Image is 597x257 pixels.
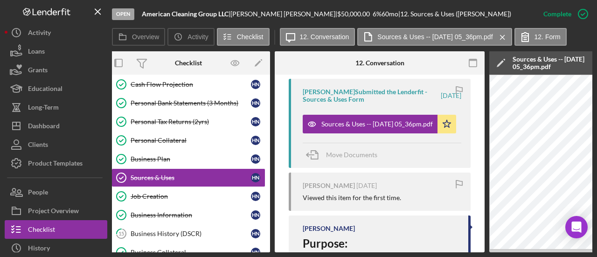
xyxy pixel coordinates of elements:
tspan: 15 [118,230,124,236]
div: Dashboard [28,117,60,138]
div: H N [251,210,260,220]
label: Checklist [237,33,264,41]
div: H N [251,248,260,257]
button: Overview [112,28,165,46]
div: 60 mo [382,10,398,18]
a: Sources & UsesHN [111,168,265,187]
button: Long-Term [5,98,107,117]
div: H N [251,136,260,145]
button: Sources & Uses -- [DATE] 05_36pm.pdf [303,115,456,133]
label: Sources & Uses -- [DATE] 05_36pm.pdf [377,33,493,41]
div: Open [112,8,134,20]
div: Personal Collateral [131,137,251,144]
button: Checklist [217,28,270,46]
div: Grants [28,61,48,82]
button: Educational [5,79,107,98]
div: Business Plan [131,155,251,163]
a: Personal CollateralHN [111,131,265,150]
div: Loans [28,42,45,63]
div: [PERSON_NAME] [303,225,355,232]
span: Move Documents [326,151,377,159]
a: 15Business History (DSCR)HN [111,224,265,243]
button: Loans [5,42,107,61]
div: [PERSON_NAME] [PERSON_NAME] | [230,10,337,18]
div: H N [251,117,260,126]
button: Activity [167,28,214,46]
button: People [5,183,107,201]
div: Educational [28,79,62,100]
b: American Cleaning Group LLC [142,10,229,18]
div: Project Overview [28,201,79,222]
div: H N [251,173,260,182]
div: H N [251,80,260,89]
div: H N [251,192,260,201]
div: People [28,183,48,204]
button: Move Documents [303,143,387,167]
a: Personal Bank Statements (3 Months)HN [111,94,265,112]
time: 2025-07-24 21:34 [356,182,377,189]
div: | [142,10,230,18]
button: Product Templates [5,154,107,173]
div: Clients [28,135,48,156]
button: Sources & Uses -- [DATE] 05_36pm.pdf [357,28,512,46]
div: 6 % [373,10,382,18]
button: 12. Form [514,28,567,46]
div: Personal Bank Statements (3 Months) [131,99,251,107]
div: Open Intercom Messenger [565,216,588,238]
label: 12. Form [535,33,561,41]
div: Cash Flow Projection [131,81,251,88]
div: Personal Tax Returns (2yrs) [131,118,251,125]
a: Job CreationHN [111,187,265,206]
div: Complete [543,5,571,23]
div: | 12. Sources & Uses ([PERSON_NAME]) [398,10,511,18]
button: Complete [534,5,592,23]
div: Sources & Uses [131,174,251,181]
div: Checklist [28,220,55,241]
div: [PERSON_NAME] Submitted the Lenderfit - Sources & Uses Form [303,88,439,103]
button: Dashboard [5,117,107,135]
div: Viewed this item for the first time. [303,194,401,201]
div: Activity [28,23,51,44]
label: Activity [187,33,208,41]
div: Business History (DSCR) [131,230,251,237]
a: Cash Flow ProjectionHN [111,75,265,94]
div: H N [251,98,260,108]
div: 12. Conversation [355,59,404,67]
div: Sources & Uses -- [DATE] 05_36pm.pdf [321,120,433,128]
a: Business PlanHN [111,150,265,168]
button: Checklist [5,220,107,239]
div: [PERSON_NAME] [303,182,355,189]
div: Business Collateral [131,249,251,256]
div: Product Templates [28,154,83,175]
div: Business Information [131,211,251,219]
div: Checklist [175,59,202,67]
button: 12. Conversation [280,28,355,46]
button: Clients [5,135,107,154]
a: Business InformationHN [111,206,265,224]
button: Activity [5,23,107,42]
time: 2025-07-24 21:36 [441,92,461,99]
label: Overview [132,33,159,41]
button: Grants [5,61,107,79]
div: $50,000.00 [337,10,373,18]
div: H N [251,229,260,238]
h3: Purpose: [303,237,459,250]
label: 12. Conversation [300,33,349,41]
div: Long-Term [28,98,59,119]
div: H N [251,154,260,164]
div: Job Creation [131,193,251,200]
button: Project Overview [5,201,107,220]
a: Personal Tax Returns (2yrs)HN [111,112,265,131]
